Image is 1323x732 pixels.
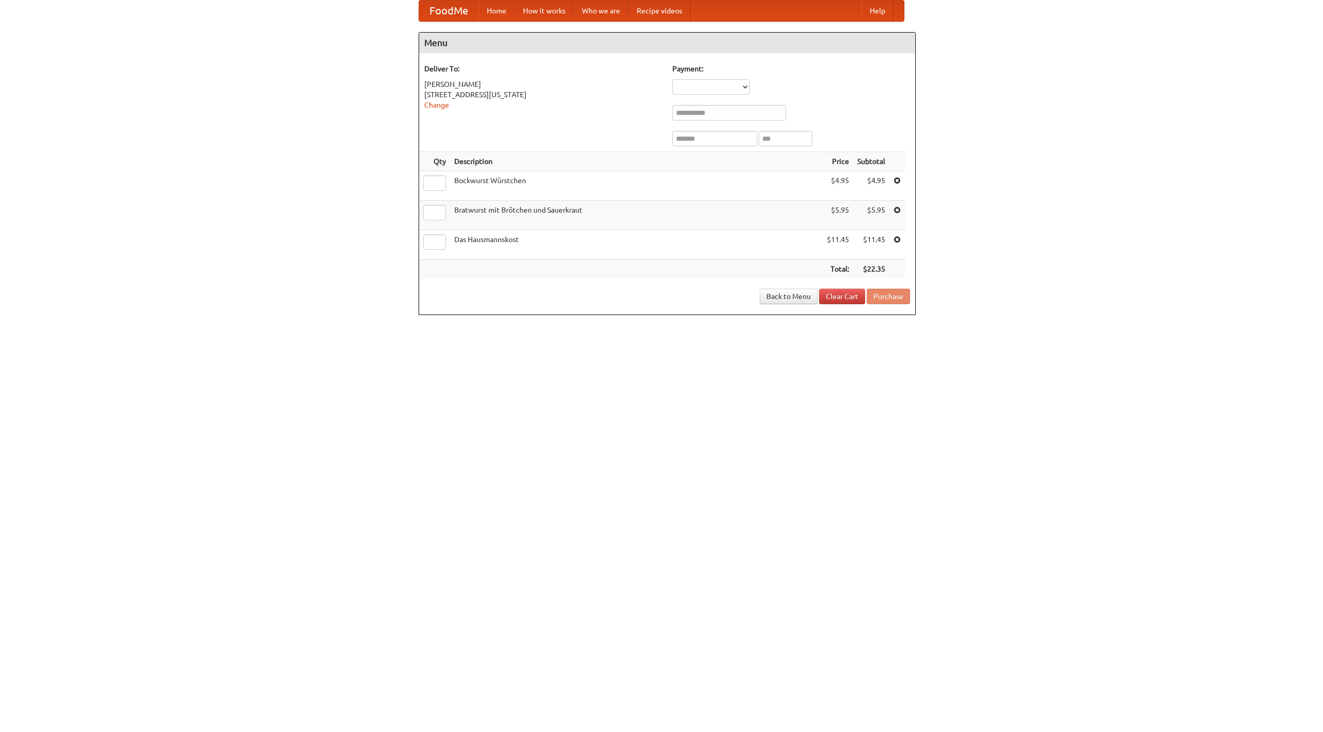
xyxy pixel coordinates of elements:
[853,152,889,171] th: Subtotal
[862,1,894,21] a: Help
[823,152,853,171] th: Price
[823,201,853,230] td: $5.95
[760,289,818,304] a: Back to Menu
[819,289,865,304] a: Clear Cart
[853,201,889,230] td: $5.95
[419,1,479,21] a: FoodMe
[450,171,823,201] td: Bockwurst Würstchen
[628,1,690,21] a: Recipe videos
[823,171,853,201] td: $4.95
[419,152,450,171] th: Qty
[424,64,662,74] h5: Deliver To:
[450,230,823,260] td: Das Hausmannskost
[823,230,853,260] td: $11.45
[853,230,889,260] td: $11.45
[450,201,823,230] td: Bratwurst mit Brötchen und Sauerkraut
[515,1,574,21] a: How it works
[479,1,515,21] a: Home
[424,79,662,89] div: [PERSON_NAME]
[853,260,889,279] th: $22.35
[574,1,628,21] a: Who we are
[419,33,915,53] h4: Menu
[450,152,823,171] th: Description
[853,171,889,201] td: $4.95
[672,64,910,74] h5: Payment:
[424,89,662,100] div: [STREET_ADDRESS][US_STATE]
[424,101,449,109] a: Change
[867,289,910,304] button: Purchase
[823,260,853,279] th: Total:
